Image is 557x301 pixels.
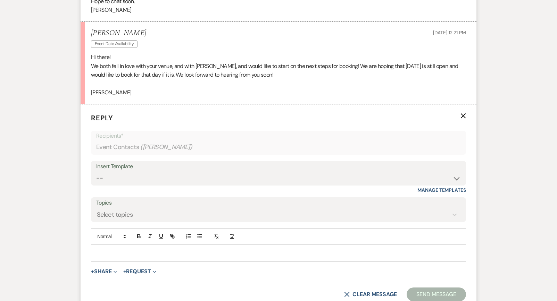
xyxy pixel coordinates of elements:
span: [DATE] 12:21 PM [433,29,466,36]
label: Topics [96,198,461,208]
div: Insert Template [96,162,461,172]
button: Share [91,269,117,274]
span: ( [PERSON_NAME] ) [140,143,192,152]
p: [PERSON_NAME] [91,88,466,97]
span: + [91,269,94,274]
span: Reply [91,113,113,122]
div: Event Contacts [96,140,461,154]
button: Request [123,269,156,274]
span: Event Date Availability [91,40,138,48]
p: Hi there! [91,53,466,62]
p: Recipients* [96,131,461,140]
div: Select topics [97,210,133,220]
p: [PERSON_NAME] [91,6,466,15]
h5: [PERSON_NAME] [91,29,146,37]
span: + [123,269,126,274]
a: Manage Templates [417,187,466,193]
button: Clear message [344,292,397,297]
p: We both fell in love with your venue, and with [PERSON_NAME], and would like to start on the next... [91,62,466,79]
